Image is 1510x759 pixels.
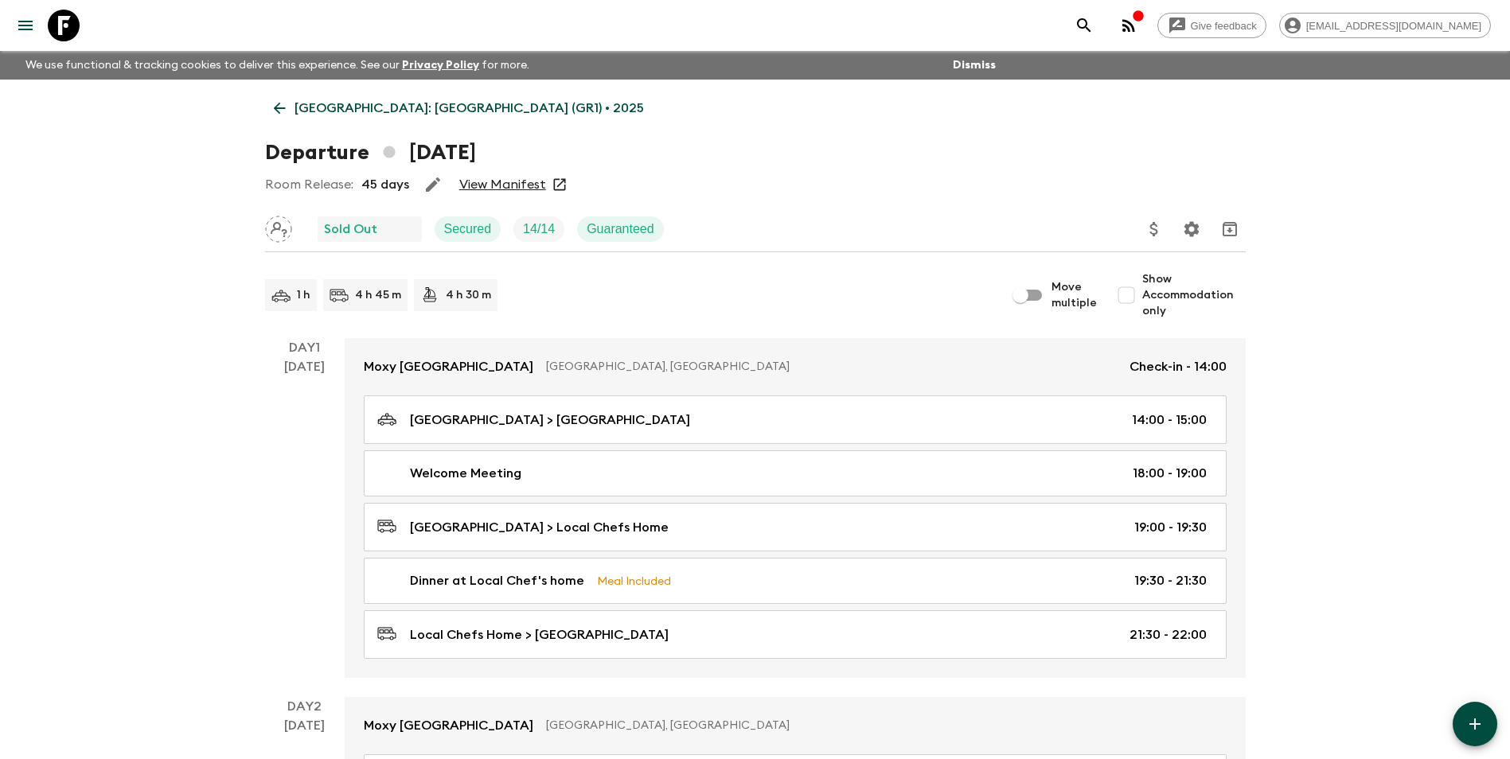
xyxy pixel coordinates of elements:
span: Show Accommodation only [1142,271,1246,319]
p: Moxy [GEOGRAPHIC_DATA] [364,357,533,376]
p: Dinner at Local Chef's home [410,571,584,590]
div: Trip Fill [513,216,564,242]
span: Move multiple [1052,279,1098,311]
button: Dismiss [949,54,1000,76]
p: 4 h 45 m [355,287,401,303]
p: Guaranteed [587,220,654,239]
p: 14:00 - 15:00 [1132,411,1207,430]
h1: Departure [DATE] [265,137,476,169]
p: 21:30 - 22:00 [1130,625,1207,644]
span: [EMAIL_ADDRESS][DOMAIN_NAME] [1297,20,1490,32]
a: Welcome Meeting18:00 - 19:00 [364,450,1227,496]
p: Meal Included [597,572,671,590]
a: Local Chefs Home > [GEOGRAPHIC_DATA]21:30 - 22:00 [364,610,1227,659]
p: [GEOGRAPHIC_DATA] > Local Chefs Home [410,518,669,537]
p: [GEOGRAPHIC_DATA] > [GEOGRAPHIC_DATA] [410,411,690,430]
p: 4 h 30 m [446,287,491,303]
a: [GEOGRAPHIC_DATA]: [GEOGRAPHIC_DATA] (GR1) • 2025 [265,92,653,124]
p: Sold Out [324,220,377,239]
a: Give feedback [1157,13,1266,38]
a: [GEOGRAPHIC_DATA] > [GEOGRAPHIC_DATA]14:00 - 15:00 [364,395,1227,444]
button: Archive (Completed, Cancelled or Unsynced Departures only) [1214,213,1246,245]
a: Moxy [GEOGRAPHIC_DATA][GEOGRAPHIC_DATA], [GEOGRAPHIC_DATA]Check-in - 14:00 [345,338,1246,395]
p: Secured [444,220,492,239]
button: menu [10,10,41,41]
p: Moxy [GEOGRAPHIC_DATA] [364,716,533,735]
p: Local Chefs Home > [GEOGRAPHIC_DATA] [410,625,669,644]
a: View Manifest [459,177,546,193]
button: Update Price, Early Bird Discount and Costs [1138,213,1170,245]
p: Check-in - 14:00 [1130,357,1227,376]
a: Moxy [GEOGRAPHIC_DATA][GEOGRAPHIC_DATA], [GEOGRAPHIC_DATA] [345,697,1246,754]
a: Dinner at Local Chef's homeMeal Included19:30 - 21:30 [364,558,1227,604]
p: 1 h [297,287,310,303]
div: [EMAIL_ADDRESS][DOMAIN_NAME] [1279,13,1491,38]
button: search adventures [1068,10,1100,41]
p: We use functional & tracking cookies to deliver this experience. See our for more. [19,51,536,80]
p: 19:30 - 21:30 [1134,571,1207,590]
span: Give feedback [1182,20,1266,32]
p: [GEOGRAPHIC_DATA]: [GEOGRAPHIC_DATA] (GR1) • 2025 [295,99,644,118]
p: 45 days [361,175,409,194]
p: [GEOGRAPHIC_DATA], [GEOGRAPHIC_DATA] [546,718,1214,734]
p: [GEOGRAPHIC_DATA], [GEOGRAPHIC_DATA] [546,359,1117,375]
button: Settings [1176,213,1208,245]
div: [DATE] [284,357,325,678]
p: Welcome Meeting [410,464,521,483]
p: 14 / 14 [523,220,555,239]
div: Secured [435,216,501,242]
span: Assign pack leader [265,220,292,233]
a: Privacy Policy [402,60,479,71]
p: 18:00 - 19:00 [1133,464,1207,483]
p: Day 1 [265,338,345,357]
p: Room Release: [265,175,353,194]
p: 19:00 - 19:30 [1134,518,1207,537]
p: Day 2 [265,697,345,716]
a: [GEOGRAPHIC_DATA] > Local Chefs Home19:00 - 19:30 [364,503,1227,551]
